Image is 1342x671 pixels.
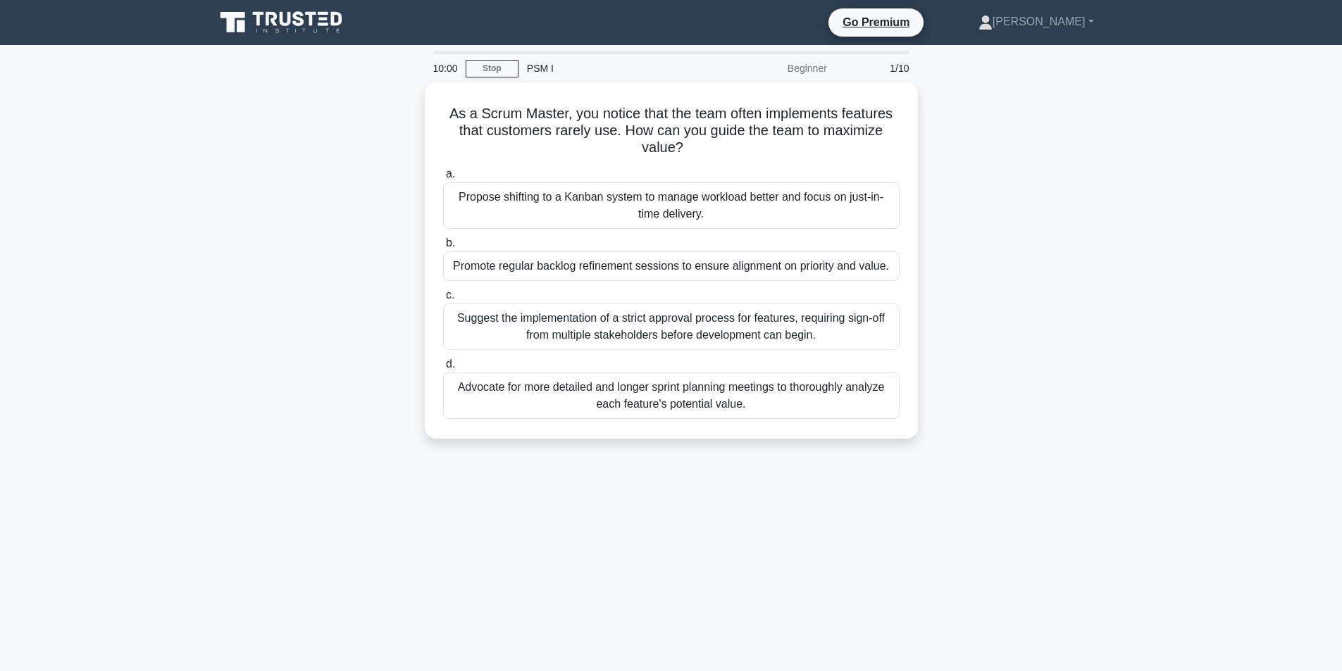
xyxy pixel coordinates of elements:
a: Stop [466,60,518,77]
div: 10:00 [425,54,466,82]
div: Beginner [712,54,835,82]
a: [PERSON_NAME] [945,8,1128,36]
span: c. [446,289,454,301]
div: Promote regular backlog refinement sessions to ensure alignment on priority and value. [443,251,900,281]
span: d. [446,358,455,370]
h5: As a Scrum Master, you notice that the team often implements features that customers rarely use. ... [442,105,901,157]
a: Go Premium [834,13,918,31]
span: b. [446,237,455,249]
div: Suggest the implementation of a strict approval process for features, requiring sign-off from mul... [443,303,900,350]
div: Propose shifting to a Kanban system to manage workload better and focus on just-in-time delivery. [443,182,900,229]
div: PSM I [518,54,712,82]
span: a. [446,168,455,180]
div: 1/10 [835,54,918,82]
div: Advocate for more detailed and longer sprint planning meetings to thoroughly analyze each feature... [443,372,900,419]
